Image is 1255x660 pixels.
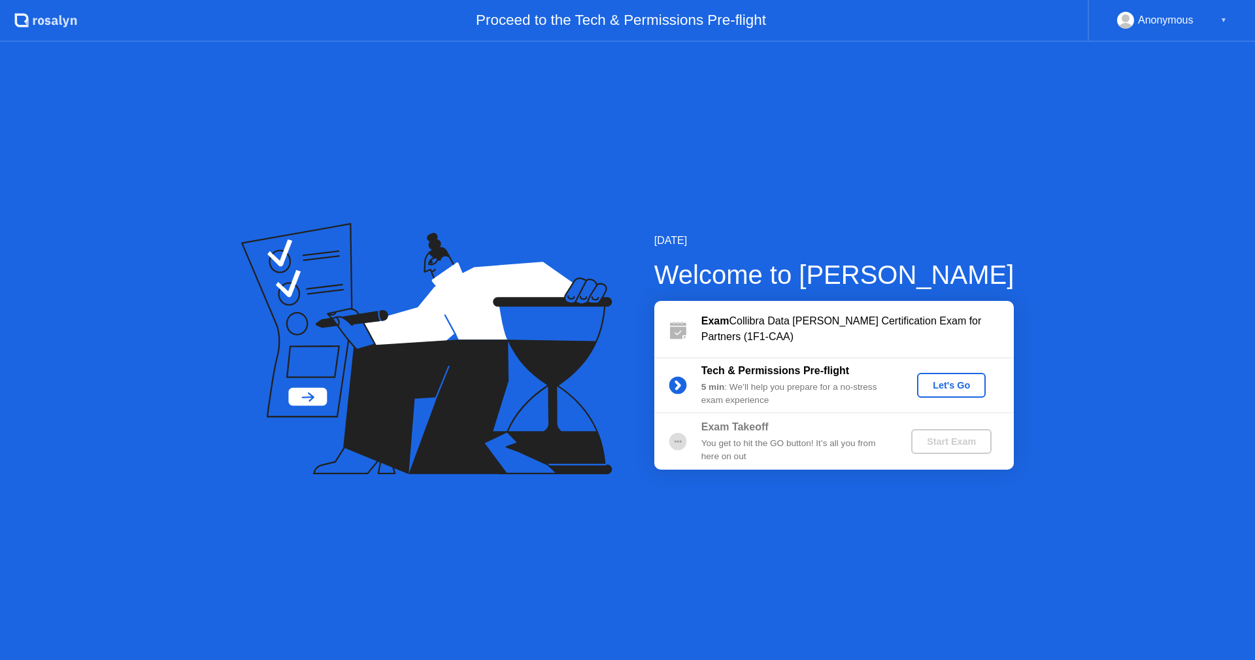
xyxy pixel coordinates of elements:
div: You get to hit the GO button! It’s all you from here on out [701,437,890,464]
b: Exam Takeoff [701,421,769,432]
button: Let's Go [917,373,986,398]
div: Let's Go [922,380,980,391]
div: Anonymous [1138,12,1194,29]
b: 5 min [701,382,725,392]
b: Exam [701,315,729,326]
div: Collibra Data [PERSON_NAME] Certification Exam for Partners (1F1-CAA) [701,313,1014,345]
b: Tech & Permissions Pre-flight [701,365,849,376]
button: Start Exam [911,429,992,454]
div: : We’ll help you prepare for a no-stress exam experience [701,381,890,408]
div: Start Exam [916,436,986,447]
div: Welcome to [PERSON_NAME] [654,255,1014,294]
div: ▼ [1220,12,1227,29]
div: [DATE] [654,233,1014,249]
